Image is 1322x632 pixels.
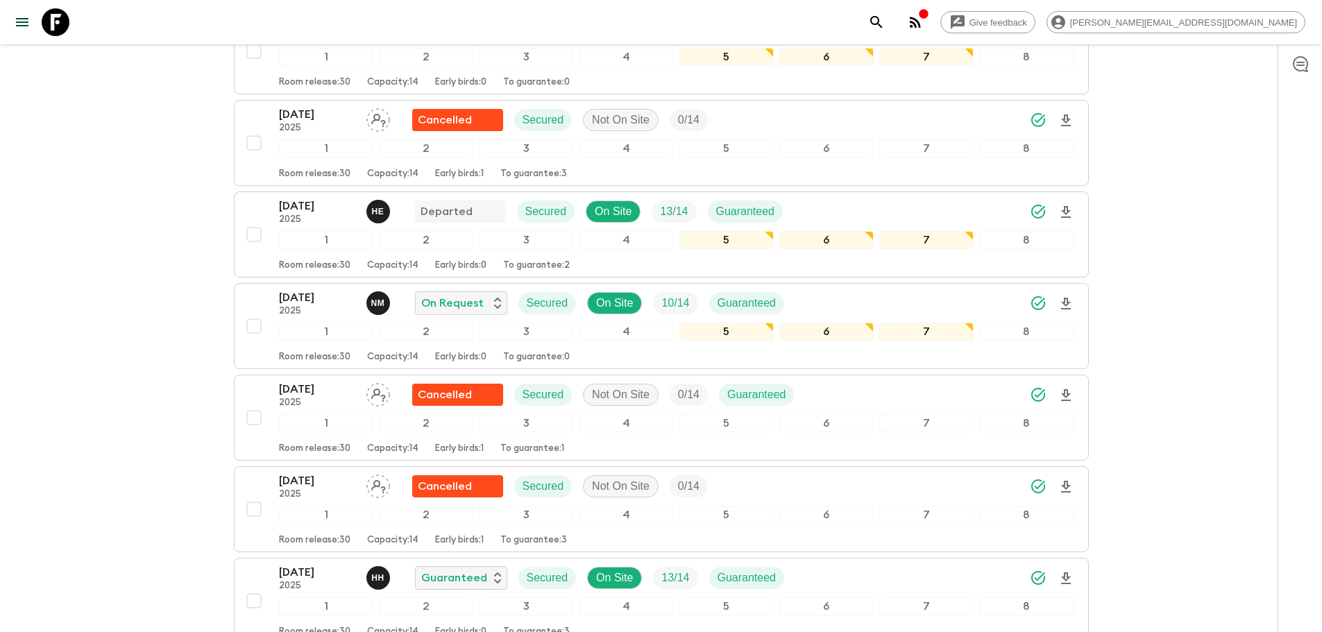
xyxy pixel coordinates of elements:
div: 2 [379,414,473,432]
div: 3 [479,597,573,615]
span: Give feedback [962,17,1035,28]
span: Hicham Hadida [366,570,393,581]
span: Assign pack leader [366,387,390,398]
svg: Download Onboarding [1058,296,1074,312]
div: 5 [679,323,774,341]
svg: Synced Successfully [1030,386,1046,403]
div: 7 [879,231,974,249]
p: Early birds: 0 [435,352,486,363]
div: 4 [579,323,673,341]
p: Not On Site [592,112,650,128]
div: Trip Fill [670,475,708,497]
div: 2 [379,506,473,524]
button: [DATE]2025Nabil MerriOn RequestSecuredOn SiteTrip FillGuaranteed12345678Room release:30Capacity:1... [234,283,1089,369]
div: 4 [579,139,673,157]
button: [DATE]2025Assign pack leaderFlash Pack cancellationSecuredNot On SiteTrip Fill12345678Room releas... [234,466,1089,552]
div: 5 [679,597,774,615]
p: Room release: 30 [279,77,350,88]
p: Departed [421,203,473,220]
span: [PERSON_NAME][EMAIL_ADDRESS][DOMAIN_NAME] [1062,17,1305,28]
p: [DATE] [279,106,355,123]
p: [DATE] [279,381,355,398]
svg: Download Onboarding [1058,204,1074,221]
p: Room release: 30 [279,260,350,271]
div: 1 [279,323,373,341]
div: Trip Fill [653,292,697,314]
p: 0 / 14 [678,386,700,403]
p: Guaranteed [716,203,775,220]
div: 8 [979,506,1074,524]
div: On Site [586,200,641,223]
div: 3 [479,323,573,341]
p: Guaranteed [421,570,487,586]
div: Secured [514,384,573,406]
div: Trip Fill [670,109,708,131]
p: Capacity: 14 [367,77,418,88]
div: 7 [879,506,974,524]
p: [DATE] [279,289,355,306]
div: 2 [379,231,473,249]
div: 1 [279,48,373,66]
div: 6 [779,139,874,157]
p: N M [371,298,385,309]
p: 0 / 14 [678,478,700,495]
div: 4 [579,48,673,66]
span: Nabil Merri [366,296,393,307]
div: 1 [279,506,373,524]
div: On Site [587,292,642,314]
svg: Download Onboarding [1058,479,1074,495]
div: 7 [879,414,974,432]
p: Capacity: 14 [367,443,418,454]
div: 1 [279,414,373,432]
div: 3 [479,231,573,249]
div: 5 [679,139,774,157]
svg: Synced Successfully [1030,570,1046,586]
p: Guaranteed [727,386,786,403]
p: Early birds: 1 [435,535,484,546]
p: Room release: 30 [279,352,350,363]
p: Early birds: 1 [435,169,484,180]
p: [DATE] [279,198,355,214]
div: 7 [879,323,974,341]
p: To guarantee: 3 [500,169,567,180]
div: 1 [279,139,373,157]
button: [DATE]2025Hicham EcherfaouiDepartedSecuredOn SiteTrip FillGuaranteed12345678Room release:30Capaci... [234,191,1089,277]
p: Secured [523,478,564,495]
p: 10 / 14 [661,295,689,311]
div: 3 [479,48,573,66]
div: 7 [879,139,974,157]
div: Trip Fill [652,200,696,223]
p: To guarantee: 2 [503,260,570,271]
div: Not On Site [583,475,659,497]
div: 6 [779,597,874,615]
button: menu [8,8,36,36]
p: Capacity: 14 [367,535,418,546]
div: 8 [979,48,1074,66]
p: Room release: 30 [279,169,350,180]
div: Flash Pack cancellation [412,384,503,406]
p: Room release: 30 [279,443,350,454]
p: On Request [421,295,484,311]
p: Guaranteed [718,295,777,311]
svg: Synced Successfully [1030,203,1046,220]
p: 2025 [279,398,355,409]
div: 5 [679,48,774,66]
div: 3 [479,506,573,524]
div: Secured [514,109,573,131]
p: Secured [525,203,567,220]
div: Trip Fill [670,384,708,406]
div: 4 [579,506,673,524]
div: Not On Site [583,384,659,406]
div: 1 [279,231,373,249]
div: 6 [779,323,874,341]
p: To guarantee: 1 [500,443,564,454]
p: Secured [523,112,564,128]
a: Give feedback [940,11,1035,33]
svg: Download Onboarding [1058,112,1074,129]
p: 2025 [279,123,355,134]
p: 2025 [279,581,355,592]
div: 8 [979,231,1074,249]
svg: Download Onboarding [1058,387,1074,404]
div: Flash Pack cancellation [412,475,503,497]
div: 8 [979,139,1074,157]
